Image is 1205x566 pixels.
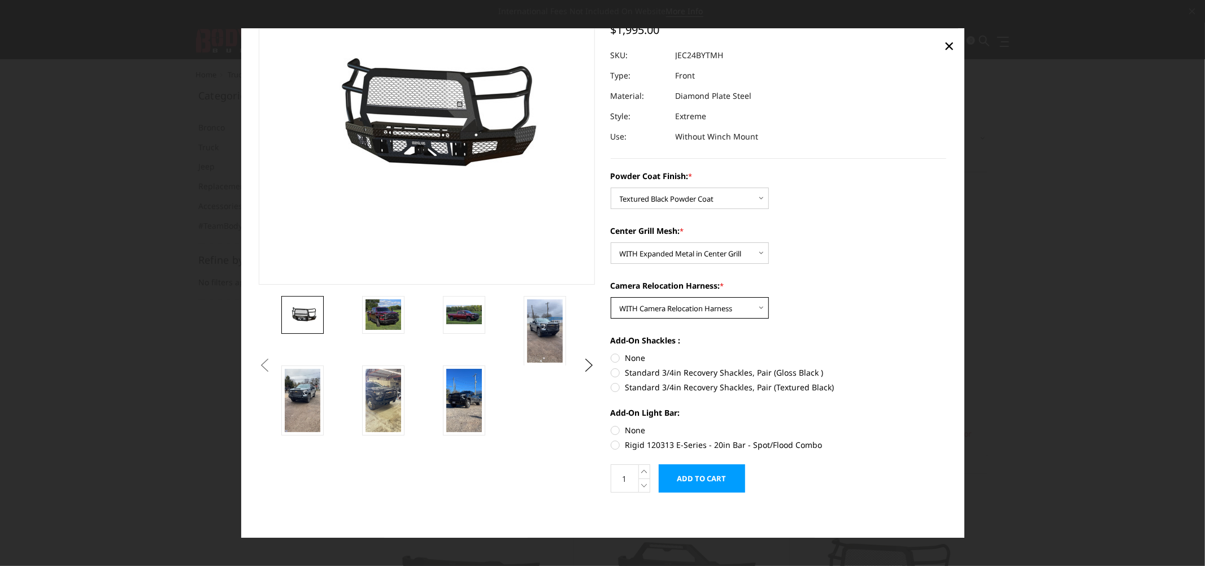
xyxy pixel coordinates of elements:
[944,33,954,58] span: ×
[611,23,660,38] span: $1,995.00
[366,369,401,432] img: 2024-2025 Chevrolet 2500-3500 - FT Series - Extreme Front Bumper
[611,335,947,347] label: Add-On Shackles :
[285,306,320,323] img: 2024-2025 Chevrolet 2500-3500 - FT Series - Extreme Front Bumper
[611,367,947,378] label: Standard 3/4in Recovery Shackles, Pair (Gloss Black )
[611,381,947,393] label: Standard 3/4in Recovery Shackles, Pair (Textured Black)
[940,37,958,55] a: Close
[611,225,947,237] label: Center Grill Mesh:
[580,357,597,374] button: Next
[676,46,724,66] dd: JEC24BYTMH
[1149,512,1205,566] iframe: Chat Widget
[611,46,667,66] dt: SKU:
[611,107,667,127] dt: Style:
[256,357,273,374] button: Previous
[676,86,752,107] dd: Diamond Plate Steel
[285,369,320,432] img: 2024-2025 Chevrolet 2500-3500 - FT Series - Extreme Front Bumper
[366,299,401,330] img: 2024-2025 Chevrolet 2500-3500 - FT Series - Extreme Front Bumper
[446,369,482,432] img: 2024-2025 Chevrolet 2500-3500 - FT Series - Extreme Front Bumper
[611,127,667,147] dt: Use:
[659,464,745,493] input: Add to Cart
[611,424,947,436] label: None
[611,171,947,182] label: Powder Coat Finish:
[611,407,947,419] label: Add-On Light Bar:
[446,305,482,324] img: 2024-2025 Chevrolet 2500-3500 - FT Series - Extreme Front Bumper
[611,352,947,364] label: None
[611,280,947,292] label: Camera Relocation Harness:
[611,66,667,86] dt: Type:
[676,127,759,147] dd: Without Winch Mount
[527,299,563,363] img: 2024-2025 Chevrolet 2500-3500 - FT Series - Extreme Front Bumper
[676,66,695,86] dd: Front
[611,439,947,451] label: Rigid 120313 E-Series - 20in Bar - Spot/Flood Combo
[611,86,667,107] dt: Material:
[676,107,707,127] dd: Extreme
